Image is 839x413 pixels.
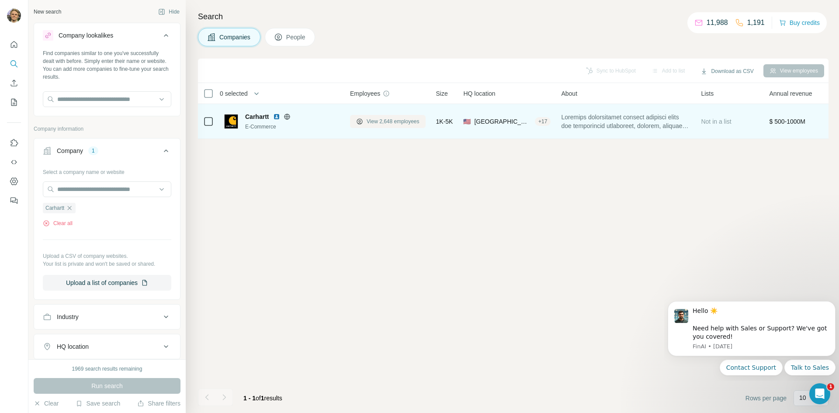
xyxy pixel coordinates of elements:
[7,9,21,23] img: Avatar
[152,5,186,18] button: Hide
[34,25,180,49] button: Company lookalikes
[243,395,282,402] span: results
[769,118,805,125] span: $ 500-1000M
[701,89,714,98] span: Lists
[561,113,690,130] span: Loremips dolorsitamet consect adipisci elits doe temporincid utlaboreet, dolorem, aliquae ad mini...
[43,219,73,227] button: Clear all
[220,89,248,98] span: 0 selected
[7,56,21,72] button: Search
[88,147,98,155] div: 1
[707,17,728,28] p: 11,988
[43,260,171,268] p: Your list is private and won't be saved or shared.
[256,395,261,402] span: of
[57,342,89,351] div: HQ location
[34,140,180,165] button: Company1
[43,252,171,260] p: Upload a CSV of company websites.
[34,125,180,133] p: Company information
[350,115,426,128] button: View 2,648 employees
[463,117,471,126] span: 🇺🇸
[34,336,180,357] button: HQ location
[7,75,21,91] button: Enrich CSV
[286,33,306,42] span: People
[137,399,180,408] button: Share filters
[198,10,829,23] h4: Search
[463,89,495,98] span: HQ location
[45,204,64,212] span: Carhartt
[224,115,238,128] img: Logo of Carhartt
[76,399,120,408] button: Save search
[367,118,419,125] span: View 2,648 employees
[7,37,21,52] button: Quick start
[7,94,21,110] button: My lists
[59,31,113,40] div: Company lookalikes
[799,393,806,402] p: 10
[701,118,731,125] span: Not in a list
[34,8,61,16] div: New search
[436,117,453,126] span: 1K-5K
[43,49,171,81] div: Find companies similar to one you've successfully dealt with before. Simply enter their name or w...
[350,89,380,98] span: Employees
[7,135,21,151] button: Use Surfe on LinkedIn
[261,395,264,402] span: 1
[745,394,787,403] span: Rows per page
[769,89,812,98] span: Annual revenue
[219,33,251,42] span: Companies
[664,293,839,381] iframe: Intercom notifications message
[809,383,830,404] iframe: Intercom live chat
[245,112,269,121] span: Carhartt
[243,395,256,402] span: 1 - 1
[57,146,83,155] div: Company
[535,118,551,125] div: + 17
[273,113,280,120] img: LinkedIn logo
[7,154,21,170] button: Use Surfe API
[474,117,531,126] span: [GEOGRAPHIC_DATA], [US_STATE]
[43,275,171,291] button: Upload a list of companies
[436,89,448,98] span: Size
[694,65,759,78] button: Download as CSV
[57,312,79,321] div: Industry
[747,17,765,28] p: 1,191
[34,399,59,408] button: Clear
[561,89,577,98] span: About
[43,165,171,176] div: Select a company name or website
[34,306,180,327] button: Industry
[245,123,340,131] div: E-Commerce
[7,193,21,208] button: Feedback
[7,174,21,189] button: Dashboard
[827,383,834,390] span: 1
[72,365,142,373] div: 1969 search results remaining
[779,17,820,29] button: Buy credits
